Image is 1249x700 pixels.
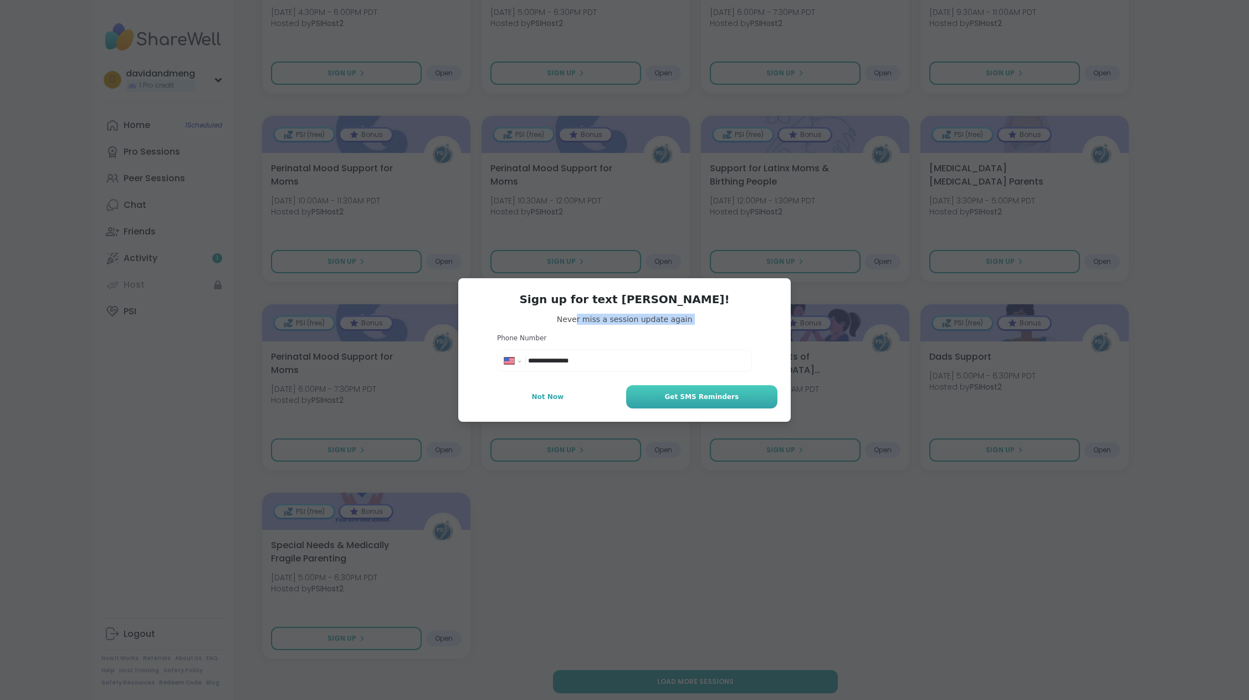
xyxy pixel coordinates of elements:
h3: Phone Number [497,334,752,343]
span: Not Now [531,392,564,402]
button: Get SMS Reminders [626,385,777,408]
span: Never miss a session update again [472,314,777,325]
h3: Sign up for text [PERSON_NAME]! [472,292,777,307]
img: United States [504,357,514,364]
span: Get SMS Reminders [664,392,739,402]
button: Not Now [472,385,624,408]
